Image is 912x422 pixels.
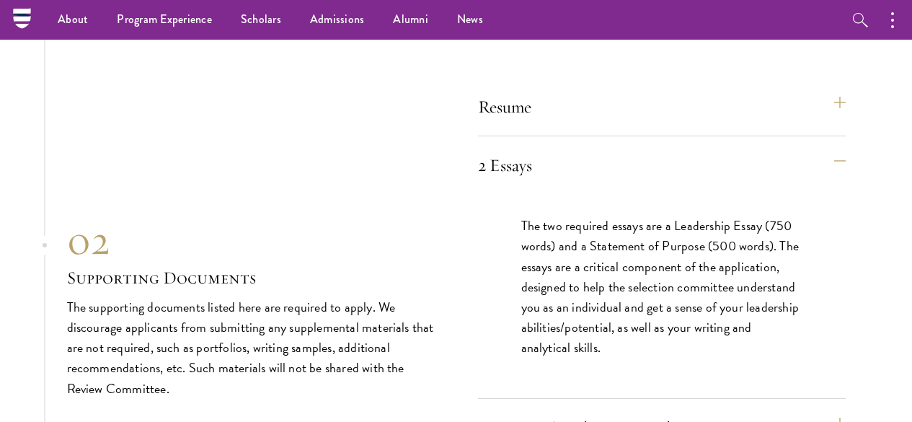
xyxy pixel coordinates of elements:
button: Resume [478,89,846,124]
p: The two required essays are a Leadership Essay (750 words) and a Statement of Purpose (500 words)... [521,216,802,358]
h3: Supporting Documents [67,265,435,290]
button: 2 Essays [478,148,846,183]
p: The supporting documents listed here are required to apply. We discourage applicants from submitt... [67,297,435,398]
div: 02 [67,215,435,265]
